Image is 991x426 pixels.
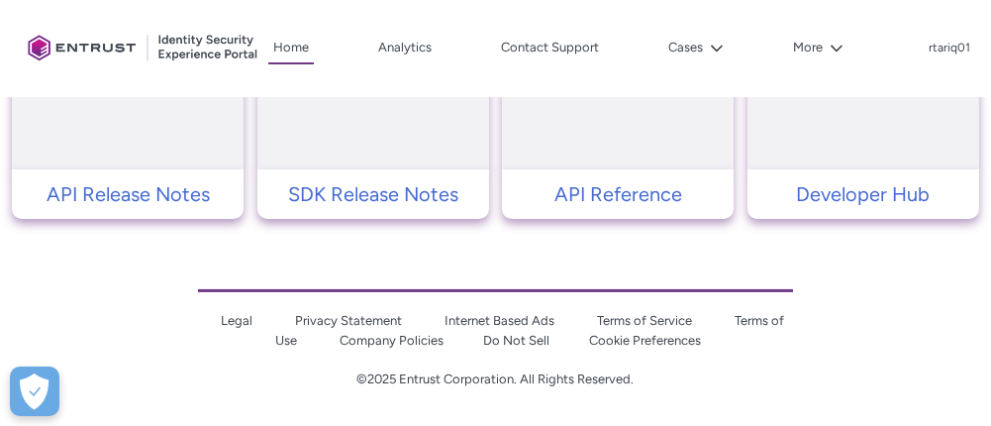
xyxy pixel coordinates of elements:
[502,179,734,209] a: API Reference
[597,313,692,328] a: Terms of Service
[512,179,724,209] p: API Reference
[221,313,252,328] a: Legal
[267,179,479,209] p: SDK Release Notes
[198,370,793,389] p: ©2025 Entrust Corporation. All Rights Reserved.
[663,33,729,62] button: Cases
[340,333,444,348] a: Company Policies
[295,313,402,328] a: Privacy Statement
[10,367,59,416] div: Cookie Preferences
[496,33,604,62] a: Contact Support
[12,179,244,209] a: API Release Notes
[788,33,848,62] button: More
[10,367,59,416] button: Open Preferences
[757,179,970,209] p: Developer Hub
[257,179,489,209] a: SDK Release Notes
[373,33,437,62] a: Analytics, opens in new tab
[929,42,970,55] p: rtariq01
[275,313,784,348] a: Terms of Use
[22,179,234,209] p: API Release Notes
[445,313,554,328] a: Internet Based Ads
[747,179,980,209] a: Developer Hub
[483,333,549,348] a: Do Not Sell
[928,37,971,56] button: User Profile rtariq01
[589,333,701,348] a: Cookie Preferences
[268,33,314,64] a: Home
